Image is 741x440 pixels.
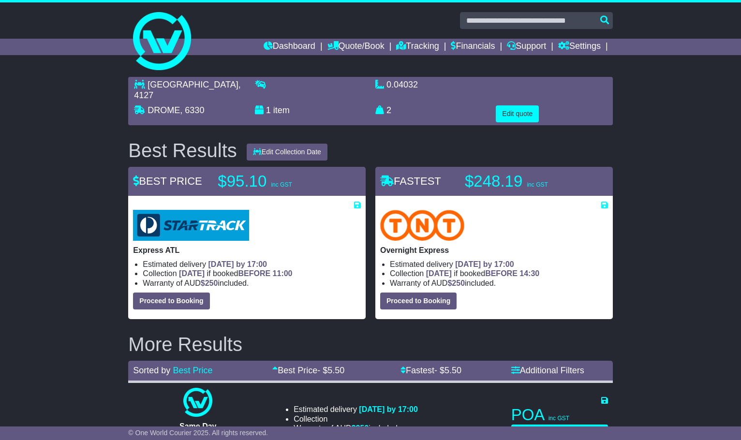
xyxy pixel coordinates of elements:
p: Express ATL [133,246,361,255]
a: Dashboard [264,39,315,55]
a: Tracking [396,39,439,55]
p: $248.19 [465,172,586,191]
span: 5.50 [445,366,461,375]
li: Estimated delivery [294,405,418,414]
img: TNT Domestic: Overnight Express [380,210,464,241]
a: Settings [558,39,601,55]
a: Fastest- $5.50 [400,366,461,375]
span: BEST PRICE [133,175,202,187]
div: Best Results [123,140,242,161]
li: Warranty of AUD included. [294,424,418,433]
span: BEFORE [238,269,270,278]
span: 0.04032 [386,80,418,89]
span: 2 [386,105,391,115]
span: FASTEST [380,175,441,187]
p: $95.10 [218,172,339,191]
p: Overnight Express [380,246,608,255]
a: Support [507,39,546,55]
span: inc GST [548,415,569,422]
span: - $ [434,366,461,375]
span: 14:30 [519,269,539,278]
span: 250 [452,279,465,287]
span: [DATE] by 17:00 [359,405,418,413]
span: 250 [356,424,369,432]
span: - $ [317,366,344,375]
span: 250 [205,279,218,287]
span: inc GST [271,181,292,188]
img: StarTrack: Express ATL [133,210,249,241]
li: Collection [294,414,418,424]
span: © One World Courier 2025. All rights reserved. [128,429,268,437]
li: Collection [390,269,608,278]
span: 1 [266,105,271,115]
span: $ [447,279,465,287]
span: DROME [148,105,180,115]
a: Additional Filters [511,366,584,375]
a: Quote/Book [327,39,385,55]
span: 5.50 [327,366,344,375]
p: POA [511,405,608,425]
h2: More Results [128,334,612,355]
li: Collection [143,269,361,278]
span: Sorted by [133,366,170,375]
button: Edit quote [496,105,539,122]
button: Edit Collection Date [247,144,327,161]
span: if booked [426,269,539,278]
span: item [273,105,290,115]
span: [GEOGRAPHIC_DATA] [148,80,238,89]
a: Financials [451,39,495,55]
span: [DATE] by 17:00 [455,260,514,268]
span: $ [201,279,218,287]
span: [DATE] by 17:00 [208,260,267,268]
span: inc GST [527,181,548,188]
span: , 6330 [180,105,204,115]
img: One World Courier: Same Day Nationwide(quotes take 0.5-1 hour) [183,388,212,417]
li: Estimated delivery [143,260,361,269]
li: Estimated delivery [390,260,608,269]
span: $ [352,424,369,432]
span: [DATE] [179,269,205,278]
span: if booked [179,269,292,278]
button: Proceed to Booking [133,293,209,309]
li: Warranty of AUD included. [143,279,361,288]
span: , 4127 [134,80,240,100]
span: [DATE] [426,269,452,278]
button: Proceed to Booking [380,293,457,309]
a: Best Price- $5.50 [272,366,344,375]
span: 11:00 [273,269,293,278]
li: Warranty of AUD included. [390,279,608,288]
a: Best Price [173,366,212,375]
span: BEFORE [485,269,518,278]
